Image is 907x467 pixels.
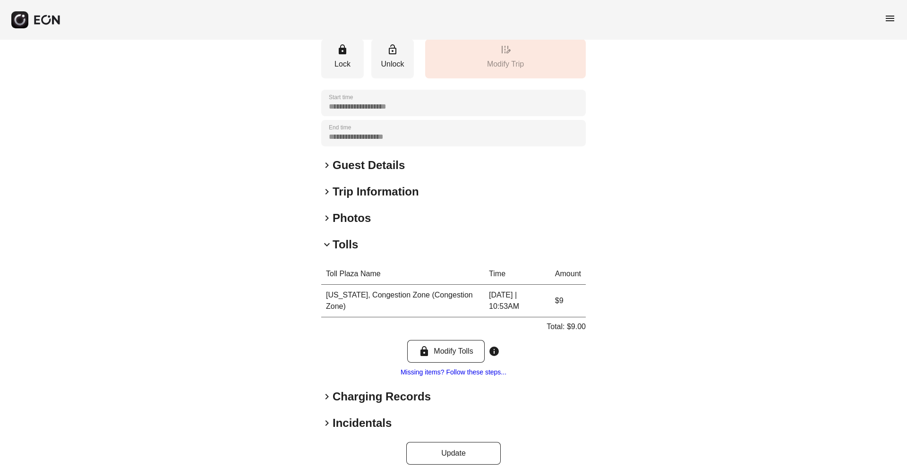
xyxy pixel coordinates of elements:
button: Lock [321,39,364,78]
span: lock_open [387,44,398,55]
th: Toll Plaza Name [321,263,484,285]
td: [US_STATE], Congestion Zone (Congestion Zone) [321,285,484,317]
h2: Charging Records [333,389,431,404]
th: Amount [550,263,586,285]
span: menu [884,13,896,24]
a: Missing items? Follow these steps... [401,368,506,376]
td: $9 [550,285,586,317]
button: Unlock [371,39,414,78]
h2: Photos [333,211,371,226]
span: keyboard_arrow_right [321,186,333,197]
th: Time [484,263,550,285]
span: keyboard_arrow_right [321,160,333,171]
h2: Tolls [333,237,358,252]
span: keyboard_arrow_down [321,239,333,250]
button: Modify Tolls [407,340,484,363]
span: info [488,346,500,357]
p: Lock [326,59,359,70]
h2: Trip Information [333,184,419,199]
span: keyboard_arrow_right [321,212,333,224]
span: keyboard_arrow_right [321,417,333,429]
h2: Incidentals [333,416,392,431]
button: Update [406,442,501,465]
td: [DATE] | 10:53AM [484,285,550,317]
h2: Guest Details [333,158,405,173]
p: Unlock [376,59,409,70]
span: lock [337,44,348,55]
span: keyboard_arrow_right [321,391,333,402]
span: lock [419,346,430,357]
p: Total: $9.00 [547,321,586,332]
